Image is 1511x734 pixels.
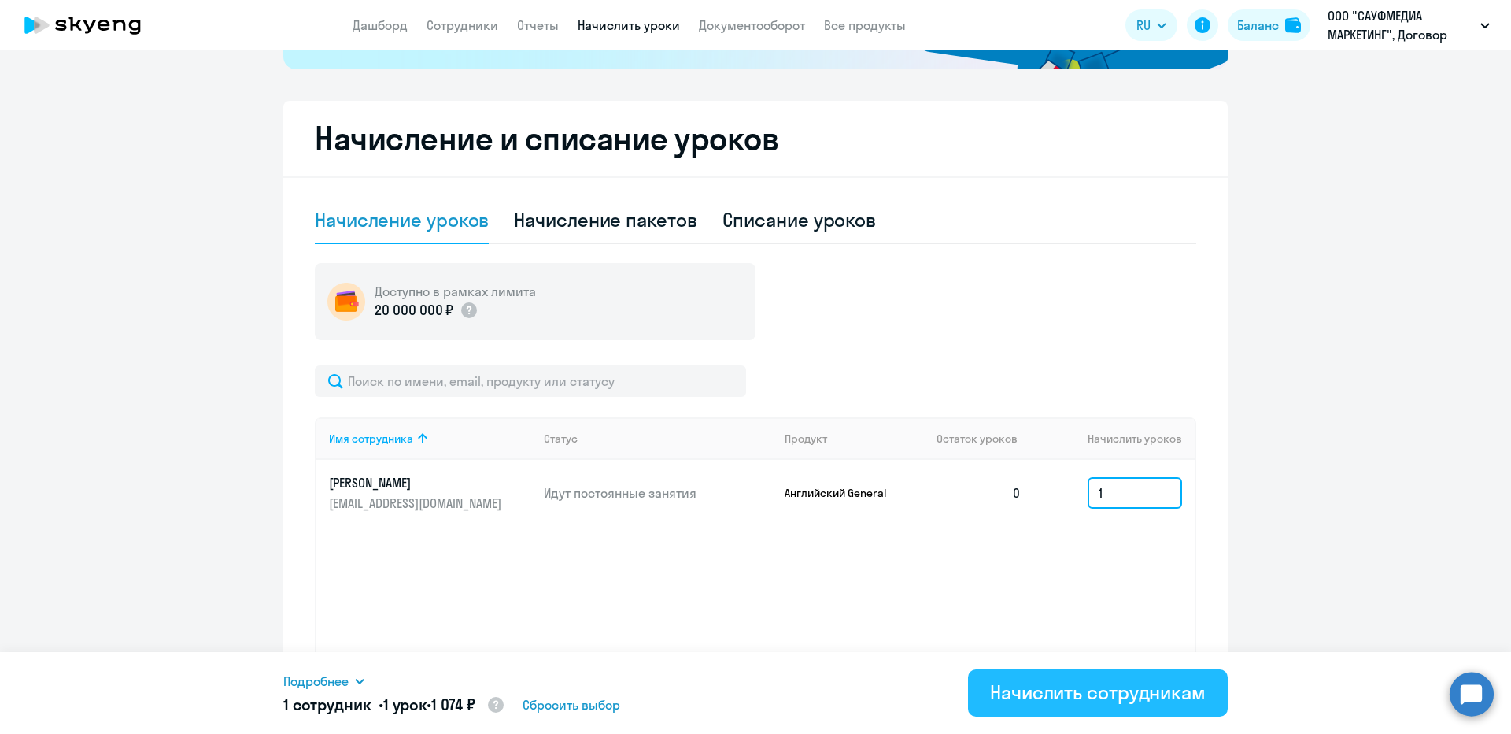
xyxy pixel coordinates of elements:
p: [EMAIL_ADDRESS][DOMAIN_NAME] [329,495,505,512]
button: Балансbalance [1228,9,1310,41]
p: ООО "САУФМЕДИА МАРКЕТИНГ", Договор ЧК-60/40 Маркетинг [1328,6,1474,44]
a: Сотрудники [427,17,498,33]
div: Имя сотрудника [329,432,531,446]
button: Начислить сотрудникам [968,669,1228,717]
h2: Начисление и списание уроков [315,120,1196,158]
h5: Доступно в рамках лимита [375,283,536,300]
span: Сбросить выбор [523,695,620,714]
p: 20 000 000 ₽ [375,300,453,321]
a: Отчеты [517,17,559,33]
div: Начислить сотрудникам [990,680,1206,705]
span: 1 урок [383,695,427,714]
h5: 1 сотрудник • • [283,694,505,717]
button: RU [1125,9,1177,41]
div: Баланс [1237,16,1279,35]
div: Статус [544,432,772,446]
span: Остаток уроков [937,432,1018,446]
div: Начисление уроков [315,207,489,232]
div: Списание уроков [722,207,877,232]
a: Документооборот [699,17,805,33]
div: Продукт [785,432,925,446]
span: Подробнее [283,672,349,691]
span: RU [1136,16,1151,35]
p: Английский General [785,486,903,500]
a: Дашборд [353,17,408,33]
p: Идут постоянные занятия [544,484,772,502]
div: Остаток уроков [937,432,1034,446]
a: Начислить уроки [578,17,680,33]
input: Поиск по имени, email, продукту или статусу [315,365,746,397]
th: Начислить уроков [1034,417,1195,460]
td: 0 [924,460,1034,526]
div: Продукт [785,432,827,446]
div: Статус [544,432,578,446]
button: ООО "САУФМЕДИА МАРКЕТИНГ", Договор ЧК-60/40 Маркетинг [1320,6,1498,44]
span: 1 074 ₽ [431,695,475,714]
img: balance [1285,17,1301,33]
div: Начисление пакетов [514,207,696,232]
div: Имя сотрудника [329,432,413,446]
img: wallet-circle.png [327,283,365,321]
a: [PERSON_NAME][EMAIL_ADDRESS][DOMAIN_NAME] [329,474,531,512]
p: [PERSON_NAME] [329,474,505,491]
a: Все продукты [824,17,906,33]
